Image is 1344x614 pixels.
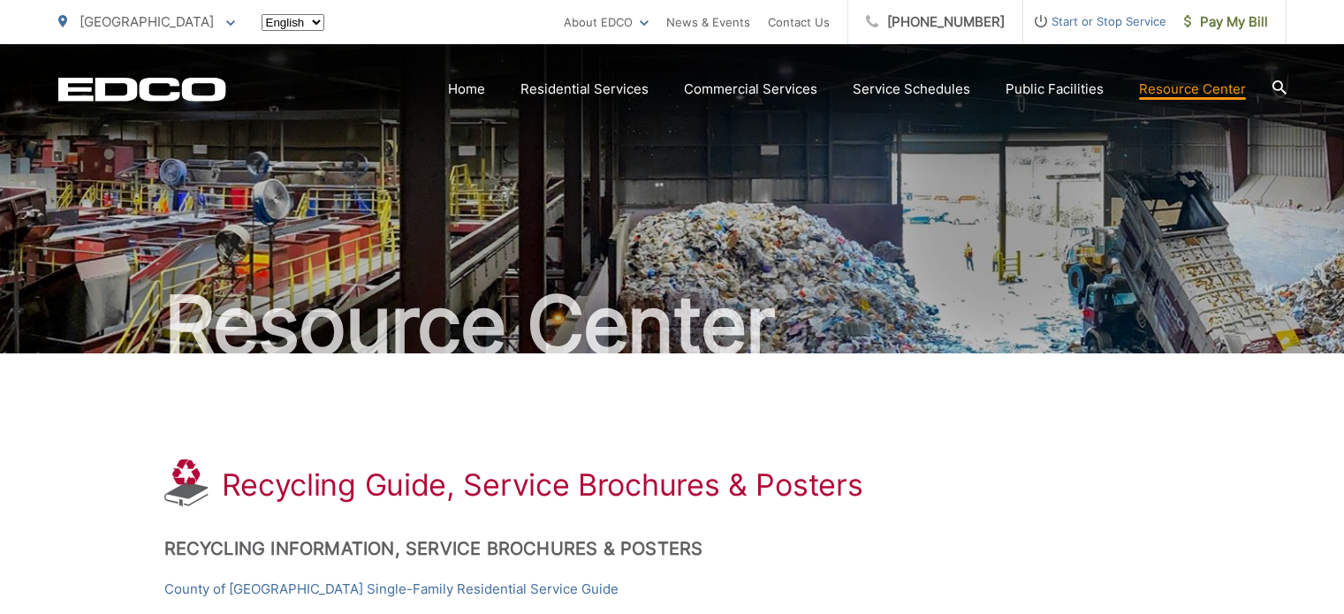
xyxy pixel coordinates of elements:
span: Pay My Bill [1184,11,1268,33]
a: News & Events [666,11,750,33]
a: Service Schedules [853,79,970,100]
a: Home [448,79,485,100]
select: Select a language [262,14,324,31]
a: Commercial Services [684,79,817,100]
a: About EDCO [564,11,649,33]
h1: Recycling Guide, Service Brochures & Posters [222,467,863,503]
a: Residential Services [520,79,649,100]
h2: Recycling Information, Service Brochures & Posters [164,538,1181,559]
a: County of [GEOGRAPHIC_DATA] Single-Family Residential Service Guide [164,579,619,600]
a: Contact Us [768,11,830,33]
a: Resource Center [1139,79,1246,100]
span: [GEOGRAPHIC_DATA] [80,13,214,30]
a: Public Facilities [1006,79,1104,100]
h2: Resource Center [58,281,1287,369]
a: EDCD logo. Return to the homepage. [58,77,226,102]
